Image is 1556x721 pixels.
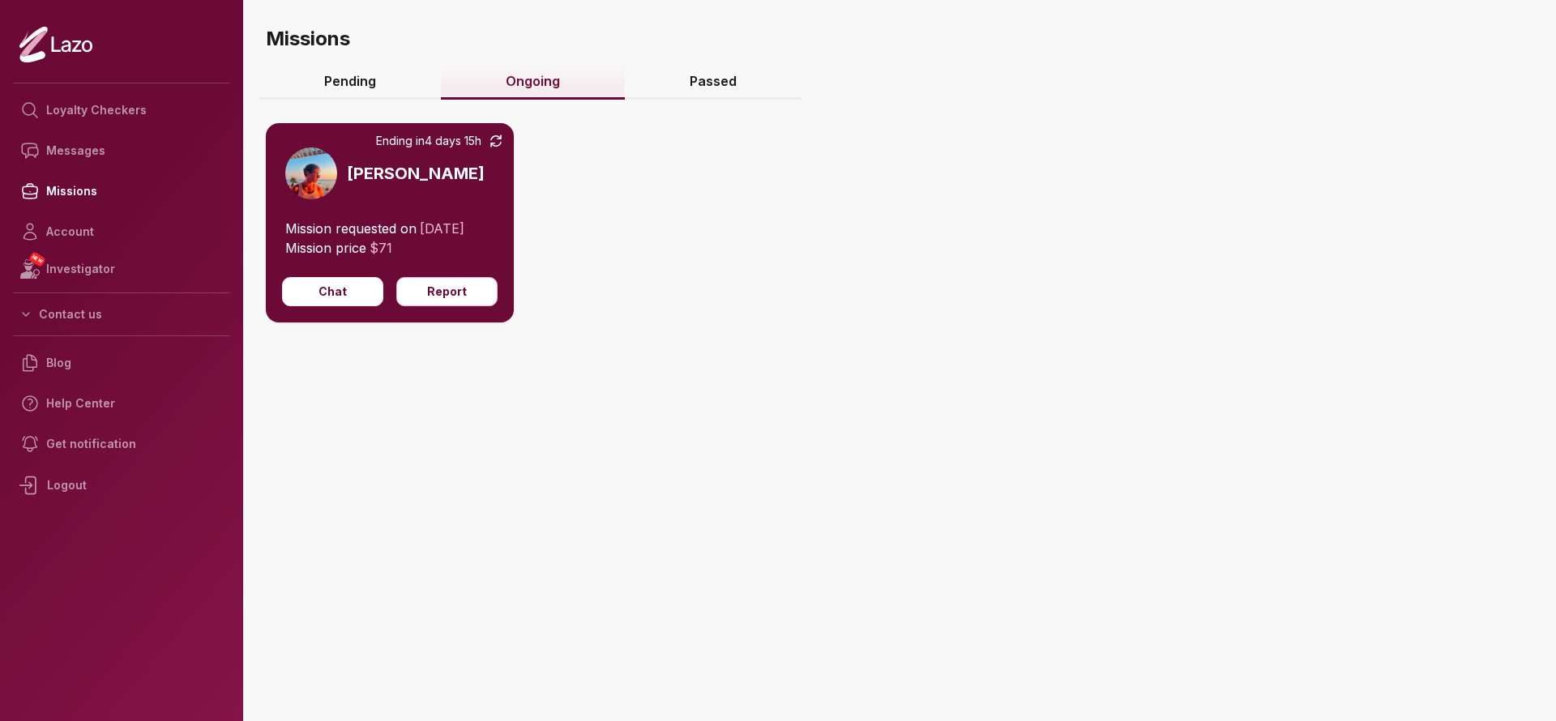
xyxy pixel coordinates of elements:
span: Mission requested on [285,220,417,237]
a: NEWInvestigator [13,252,230,286]
span: [DATE] [420,220,464,237]
button: Contact us [13,300,230,329]
a: Passed [625,65,802,100]
button: Chat [282,277,383,306]
a: Account [13,211,230,252]
span: Mission price [285,240,366,256]
a: Blog [13,343,230,383]
a: Get notification [13,424,230,464]
span: $ 71 [370,240,392,256]
span: Ending in 4 days 15h [376,133,481,149]
div: Logout [13,464,230,506]
a: Loyalty Checkers [13,90,230,130]
a: Missions [13,171,230,211]
h3: [PERSON_NAME] [347,162,485,185]
a: Messages [13,130,230,171]
span: NEW [28,251,46,267]
img: 9ba0a6e0-1f09-410a-9cee-ff7e8a12c161 [285,147,337,199]
button: Report [396,277,498,306]
a: Pending [259,65,441,100]
a: Ongoing [441,65,625,100]
a: Help Center [13,383,230,424]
